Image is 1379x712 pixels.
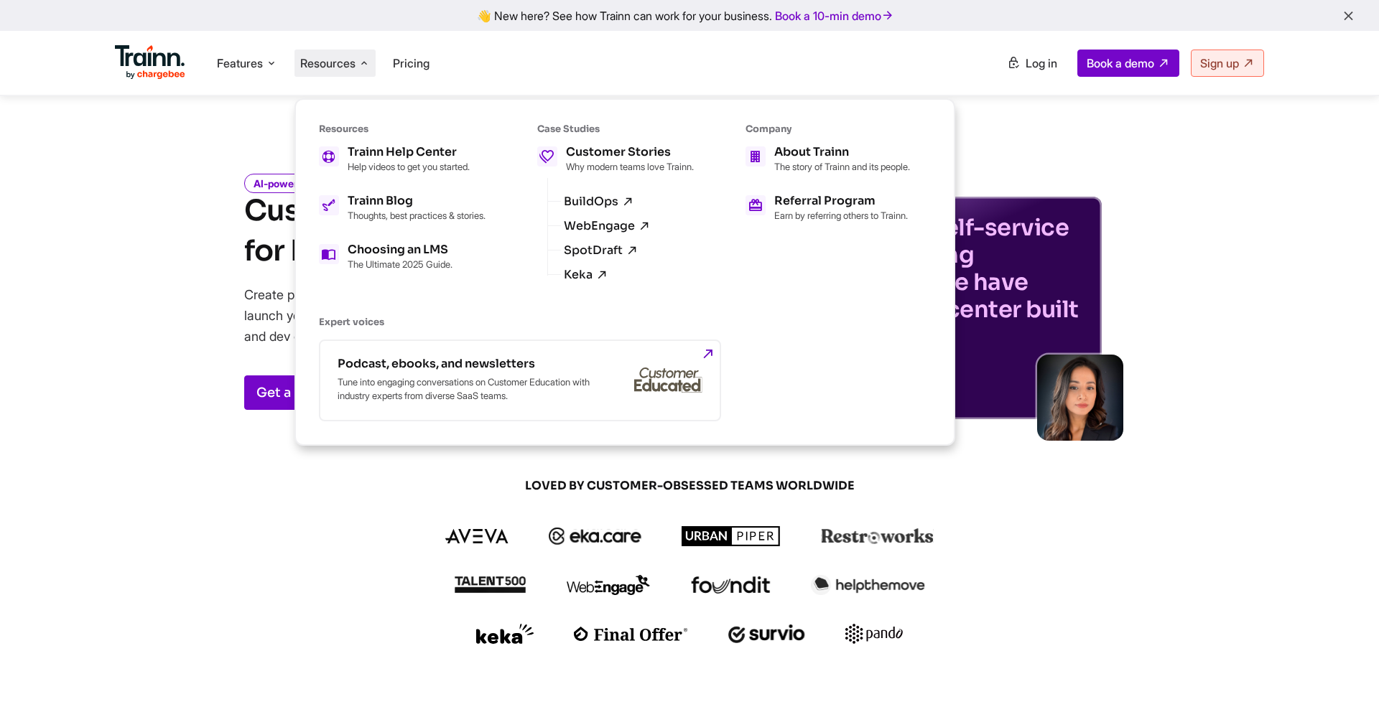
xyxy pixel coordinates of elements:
[845,624,903,644] img: pando logo
[821,528,934,544] img: restroworks logo
[549,528,642,545] img: ekacare logo
[564,220,651,233] a: WebEngage
[746,146,910,172] a: About Trainn The story of Trainn and its people.
[998,50,1066,76] a: Log in
[348,258,452,270] p: The Ultimate 2025 Guide.
[319,146,486,172] a: Trainn Help Center Help videos to get you started.
[115,45,185,80] img: Trainn Logo
[319,123,486,135] div: Resources
[348,146,470,158] div: Trainn Help Center
[682,526,781,546] img: urbanpiper logo
[1191,50,1264,77] a: Sign up
[244,375,361,410] a: Get a Demo
[567,575,650,595] img: webengage logo
[772,6,897,26] a: Book a 10-min demo
[634,367,702,393] img: customer-educated-gray.b42eccd.svg
[728,624,805,643] img: survio logo
[1087,56,1154,70] span: Book a demo
[244,191,634,271] h1: Customer Training Platform for Modern Teams
[774,146,910,158] div: About Trainn
[338,375,596,403] p: Tune into engaging conversations on Customer Education with industry experts from diverse SaaS te...
[300,55,356,71] span: Resources
[345,478,1034,494] span: LOVED BY CUSTOMER-OBSESSED TEAMS WORLDWIDE
[1026,56,1057,70] span: Log in
[537,123,694,135] div: Case Studies
[393,56,430,70] a: Pricing
[1037,355,1123,441] img: sabina-buildops.d2e8138.png
[348,161,470,172] p: Help videos to get you started.
[338,358,596,370] div: Podcast, ebooks, and newsletters
[217,55,263,71] span: Features
[348,210,486,221] p: Thoughts, best practices & stories.
[566,146,694,158] div: Customer Stories
[9,9,1370,22] div: 👋 New here? See how Trainn can work for your business.
[348,195,486,207] div: Trainn Blog
[811,575,925,595] img: helpthemove logo
[445,529,509,543] img: aveva logo
[746,195,910,221] a: Referral Program Earn by referring others to Trainn.
[774,210,908,221] p: Earn by referring others to Trainn.
[476,624,534,644] img: keka logo
[348,244,452,256] div: Choosing an LMS
[1307,643,1379,712] iframe: Chat Widget
[537,146,694,172] a: Customer Stories Why modern teams love Trainn.
[319,195,486,221] a: Trainn Blog Thoughts, best practices & stories.
[244,174,381,193] i: AI-powered and No-Code
[574,627,688,641] img: finaloffer logo
[244,284,625,347] p: Create product videos and step-by-step documentation, and launch your Knowledge Base or Academy —...
[690,576,771,594] img: foundit logo
[319,244,486,270] a: Choosing an LMS The Ultimate 2025 Guide.
[1200,56,1239,70] span: Sign up
[454,576,526,594] img: talent500 logo
[564,195,634,208] a: BuildOps
[564,244,639,257] a: SpotDraft
[319,339,721,421] a: Podcast, ebooks, and newsletters Tune into engaging conversations on Customer Education with indu...
[319,316,910,328] div: Expert voices
[566,161,694,172] p: Why modern teams love Trainn.
[564,268,608,281] a: Keka
[774,161,910,172] p: The story of Trainn and its people.
[774,195,908,207] div: Referral Program
[1077,50,1179,77] a: Book a demo
[746,123,910,135] div: Company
